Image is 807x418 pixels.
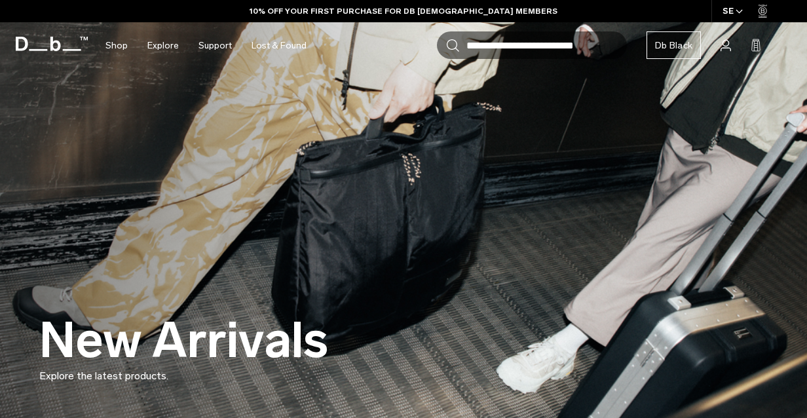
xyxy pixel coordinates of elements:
[647,31,701,59] a: Db Black
[39,314,328,368] h1: New Arrivals
[198,22,232,69] a: Support
[39,368,768,384] p: Explore the latest products.
[252,22,307,69] a: Lost & Found
[250,5,557,17] a: 10% OFF YOUR FIRST PURCHASE FOR DB [DEMOGRAPHIC_DATA] MEMBERS
[105,22,128,69] a: Shop
[96,22,316,69] nav: Main Navigation
[147,22,179,69] a: Explore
